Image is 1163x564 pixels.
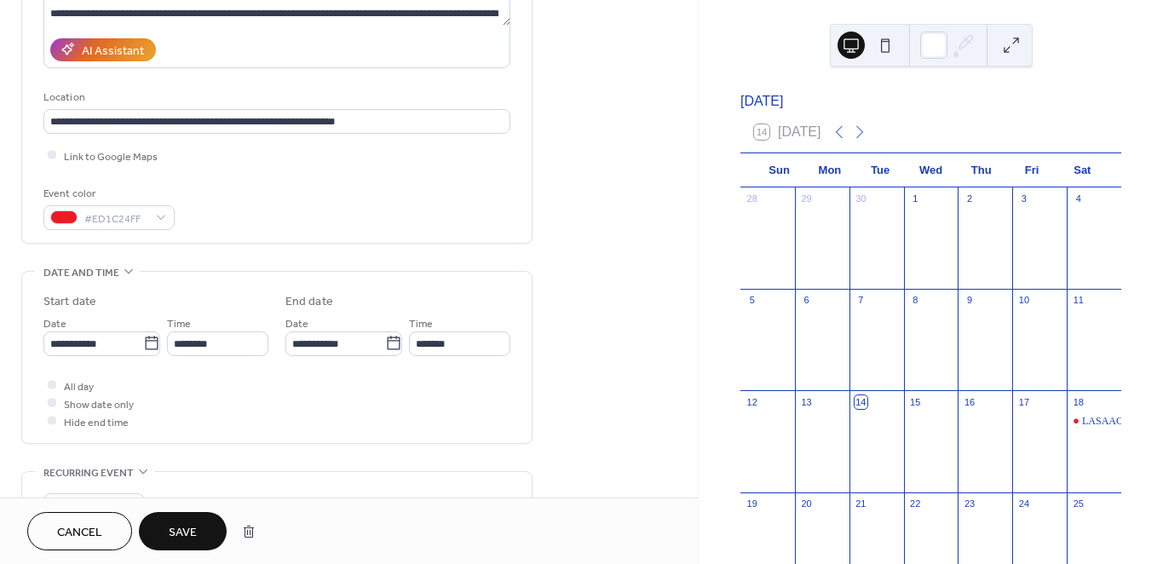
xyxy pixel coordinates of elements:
div: AI Assistant [82,42,144,60]
div: Sun [754,153,804,187]
div: Start date [43,293,96,311]
div: 29 [800,193,813,205]
div: 8 [909,294,922,307]
button: Cancel [27,512,132,550]
div: Tue [855,153,906,187]
div: 3 [1017,193,1030,205]
button: AI Assistant [50,38,156,61]
span: Date [43,314,66,332]
div: Location [43,89,507,106]
span: Save [169,524,197,542]
span: Recurring event [43,464,134,482]
div: Fri [1006,153,1056,187]
span: #ED1C24FF [84,210,147,227]
div: 15 [909,395,922,408]
button: Save [139,512,227,550]
span: Hide end time [64,413,129,431]
div: 20 [800,498,813,510]
div: 12 [746,395,758,408]
div: 2 [963,193,976,205]
div: 9 [963,294,976,307]
div: 22 [909,498,922,510]
span: Time [167,314,191,332]
div: 28 [746,193,758,205]
span: Link to Google Maps [64,147,158,165]
div: 7 [855,294,867,307]
div: LASAAC MEETING: Galpin Motors, Santa Clarita, CA [1067,414,1121,429]
div: 18 [1072,395,1085,408]
span: Date and time [43,264,119,282]
span: All day [64,377,94,395]
div: Mon [804,153,855,187]
div: 1 [909,193,922,205]
div: 4 [1072,193,1085,205]
div: 24 [1017,498,1030,510]
div: Wed [906,153,956,187]
div: 14 [855,395,867,408]
div: [DATE] [740,91,1121,112]
div: 5 [746,294,758,307]
div: Sat [1057,153,1108,187]
span: Show date only [64,395,134,413]
div: 11 [1072,294,1085,307]
span: Cancel [57,524,102,542]
div: 25 [1072,498,1085,510]
div: 10 [1017,294,1030,307]
div: Event color [43,185,171,203]
div: 30 [855,193,867,205]
div: 21 [855,498,867,510]
div: 13 [800,395,813,408]
div: 16 [963,395,976,408]
div: Thu [956,153,1006,187]
div: 23 [963,498,976,510]
div: 6 [800,294,813,307]
span: Time [409,314,433,332]
div: 17 [1017,395,1030,408]
div: End date [285,293,333,311]
span: Date [285,314,308,332]
div: 19 [746,498,758,510]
